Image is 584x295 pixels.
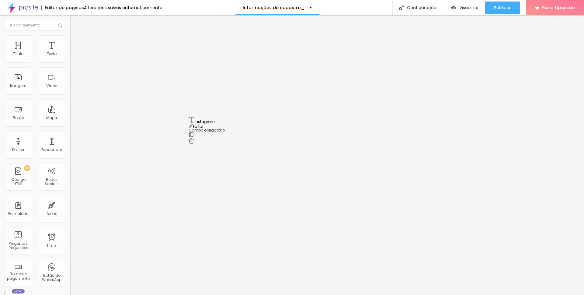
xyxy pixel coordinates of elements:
div: Espaçador [41,148,62,152]
span: Visualizar [459,5,479,10]
p: Informações de cadastro_ [243,5,304,10]
div: Mapa [46,116,57,120]
div: Formulário [8,212,28,216]
img: Icone [399,5,404,10]
div: Perguntas frequentes [6,241,30,250]
span: Publicar [494,5,511,10]
div: Alterações salvas automaticamente [84,5,162,10]
div: Botão [13,116,24,120]
div: Botão do WhatsApp [40,273,64,282]
button: Visualizar [445,2,485,14]
div: Texto [47,52,57,56]
div: Divisor [12,148,24,152]
div: Editor de páginas [41,5,84,10]
img: view-1.svg [451,5,456,10]
div: Vídeo [46,84,57,88]
span: Fazer Upgrade [542,5,575,10]
div: Título [13,52,23,56]
button: Publicar [485,2,520,14]
div: Ícone [47,212,57,216]
div: Novo [12,289,25,293]
div: Timer [47,244,57,248]
div: Imagem [10,84,26,88]
div: Botão de pagamento [6,272,30,281]
input: Buscar elemento [5,20,65,31]
div: Redes Sociais [40,177,64,186]
img: Icone [58,23,62,27]
iframe: Editor [70,15,584,295]
div: Código HTML [6,177,30,186]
